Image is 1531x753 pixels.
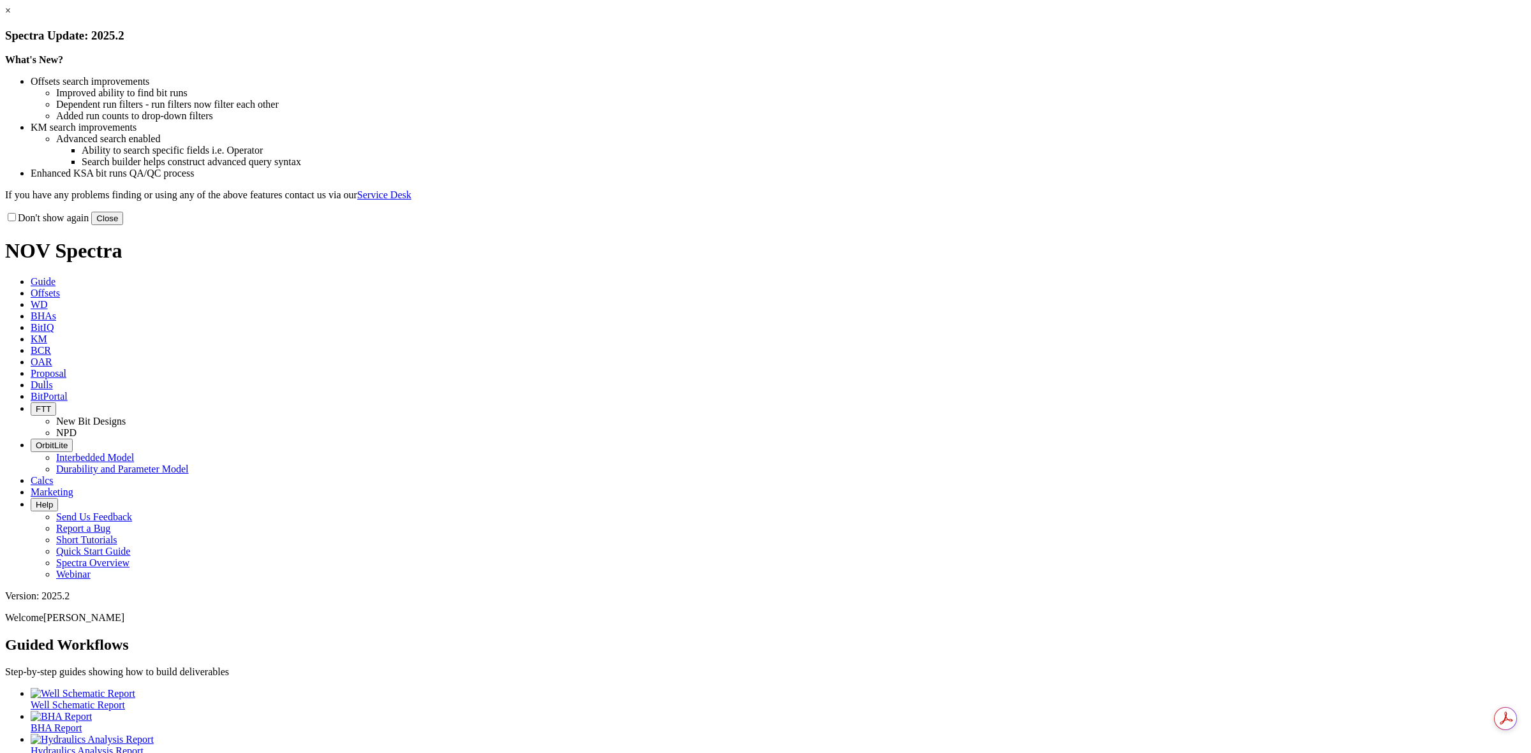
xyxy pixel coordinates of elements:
[56,511,132,522] a: Send Us Feedback
[56,416,126,427] a: New Bit Designs
[31,276,55,287] span: Guide
[56,546,130,557] a: Quick Start Guide
[31,391,68,402] span: BitPortal
[5,636,1526,654] h2: Guided Workflows
[5,239,1526,263] h1: NOV Spectra
[5,29,1526,43] h3: Spectra Update: 2025.2
[5,666,1526,678] p: Step-by-step guides showing how to build deliverables
[56,110,1526,122] li: Added run counts to drop-down filters
[31,76,1526,87] li: Offsets search improvements
[56,427,77,438] a: NPD
[31,711,92,722] img: BHA Report
[5,590,1526,602] div: Version: 2025.2
[5,54,63,65] strong: What's New?
[56,534,117,545] a: Short Tutorials
[56,452,134,463] a: Interbedded Model
[31,299,48,310] span: WD
[31,322,54,333] span: BitIQ
[36,404,51,414] span: FTT
[31,688,135,699] img: Well Schematic Report
[56,133,1526,145] li: Advanced search enabled
[31,345,51,356] span: BCR
[31,486,73,497] span: Marketing
[357,189,411,200] a: Service Desk
[31,288,60,298] span: Offsets
[31,122,1526,133] li: KM search improvements
[5,5,11,16] a: ×
[31,699,125,710] span: Well Schematic Report
[31,356,52,367] span: OAR
[31,379,53,390] span: Dulls
[5,612,1526,624] p: Welcome
[31,168,1526,179] li: Enhanced KSA bit runs QA/QC process
[82,156,1526,168] li: Search builder helps construct advanced query syntax
[43,612,124,623] span: [PERSON_NAME]
[31,368,66,379] span: Proposal
[31,311,56,321] span: BHAs
[82,145,1526,156] li: Ability to search specific fields i.e. Operator
[31,475,54,486] span: Calcs
[5,189,1526,201] p: If you have any problems finding or using any of the above features contact us via our
[56,464,189,474] a: Durability and Parameter Model
[56,569,91,580] a: Webinar
[31,333,47,344] span: KM
[36,500,53,509] span: Help
[56,87,1526,99] li: Improved ability to find bit runs
[56,99,1526,110] li: Dependent run filters - run filters now filter each other
[31,734,154,745] img: Hydraulics Analysis Report
[36,441,68,450] span: OrbitLite
[56,523,110,534] a: Report a Bug
[91,212,123,225] button: Close
[5,212,89,223] label: Don't show again
[31,722,82,733] span: BHA Report
[8,213,16,221] input: Don't show again
[56,557,129,568] a: Spectra Overview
